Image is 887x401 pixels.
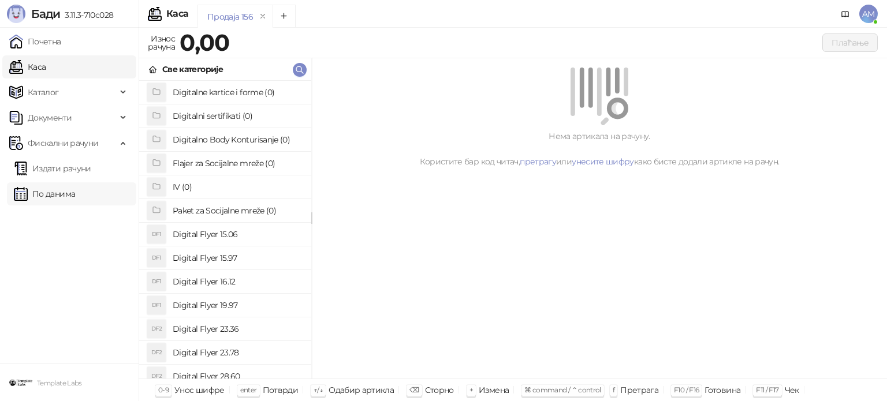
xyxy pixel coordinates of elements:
small: Template Labs [37,379,82,387]
span: enter [240,385,257,394]
h4: Digitalne kartice i forme (0) [173,83,302,102]
div: Измена [479,383,509,398]
div: DF1 [147,296,166,314]
a: Почетна [9,30,61,53]
div: DF1 [147,272,166,291]
span: 0-9 [158,385,169,394]
div: Одабир артикла [329,383,394,398]
span: Документи [28,106,72,129]
h4: Digitalni sertifikati (0) [173,107,302,125]
button: Add tab [273,5,296,28]
h4: Flajer za Socijalne mreže (0) [173,154,302,173]
div: Чек [785,383,799,398]
div: Сторно [425,383,454,398]
a: претрагу [520,156,556,167]
div: Унос шифре [174,383,225,398]
div: Нема артикала на рачуну. Користите бар код читач, или како бисте додали артикле на рачун. [326,130,873,168]
h4: Paket za Socijalne mreže (0) [173,201,302,220]
span: Каталог [28,81,59,104]
div: DF2 [147,320,166,338]
div: Претрага [620,383,658,398]
h4: Digital Flyer 19.97 [173,296,302,314]
h4: IV (0) [173,178,302,196]
span: Фискални рачуни [28,132,98,155]
div: DF1 [147,225,166,243]
div: DF1 [147,249,166,267]
span: ⌫ [409,385,419,394]
span: 3.11.3-710c028 [60,10,113,20]
img: Logo [7,5,25,23]
div: DF2 [147,343,166,362]
span: ⌘ command / ⌃ control [524,385,601,394]
div: Потврди [263,383,299,398]
a: Издати рачуни [14,157,91,180]
button: Плаћање [822,33,878,52]
div: Све категорије [162,63,223,76]
h4: Digital Flyer 16.12 [173,272,302,291]
h4: Digital Flyer 28.60 [173,367,302,385]
span: ↑/↓ [314,385,323,394]
button: remove [255,12,270,21]
h4: Digitalno Body Konturisanje (0) [173,130,302,149]
h4: Digital Flyer 23.36 [173,320,302,338]
div: Каса [166,9,188,18]
span: Бади [31,7,60,21]
strong: 0,00 [180,28,229,57]
a: Документација [836,5,855,23]
h4: Digital Flyer 15.06 [173,225,302,243]
div: Продаја 156 [207,10,253,23]
div: grid [139,81,311,378]
span: F10 / F16 [674,385,699,394]
div: Износ рачуна [146,31,177,54]
span: F11 / F17 [756,385,778,394]
a: Каса [9,55,46,78]
img: 64x64-companyLogo-46bbf2fd-0887-484e-a02e-a45a40244bfa.png [9,371,32,394]
span: AM [859,5,878,23]
div: DF2 [147,367,166,385]
div: Готовина [705,383,740,398]
h4: Digital Flyer 23.78 [173,343,302,362]
a: По данима [14,182,75,205]
h4: Digital Flyer 15.97 [173,249,302,267]
span: f [613,385,614,394]
a: унесите шифру [572,156,634,167]
span: + [469,385,473,394]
